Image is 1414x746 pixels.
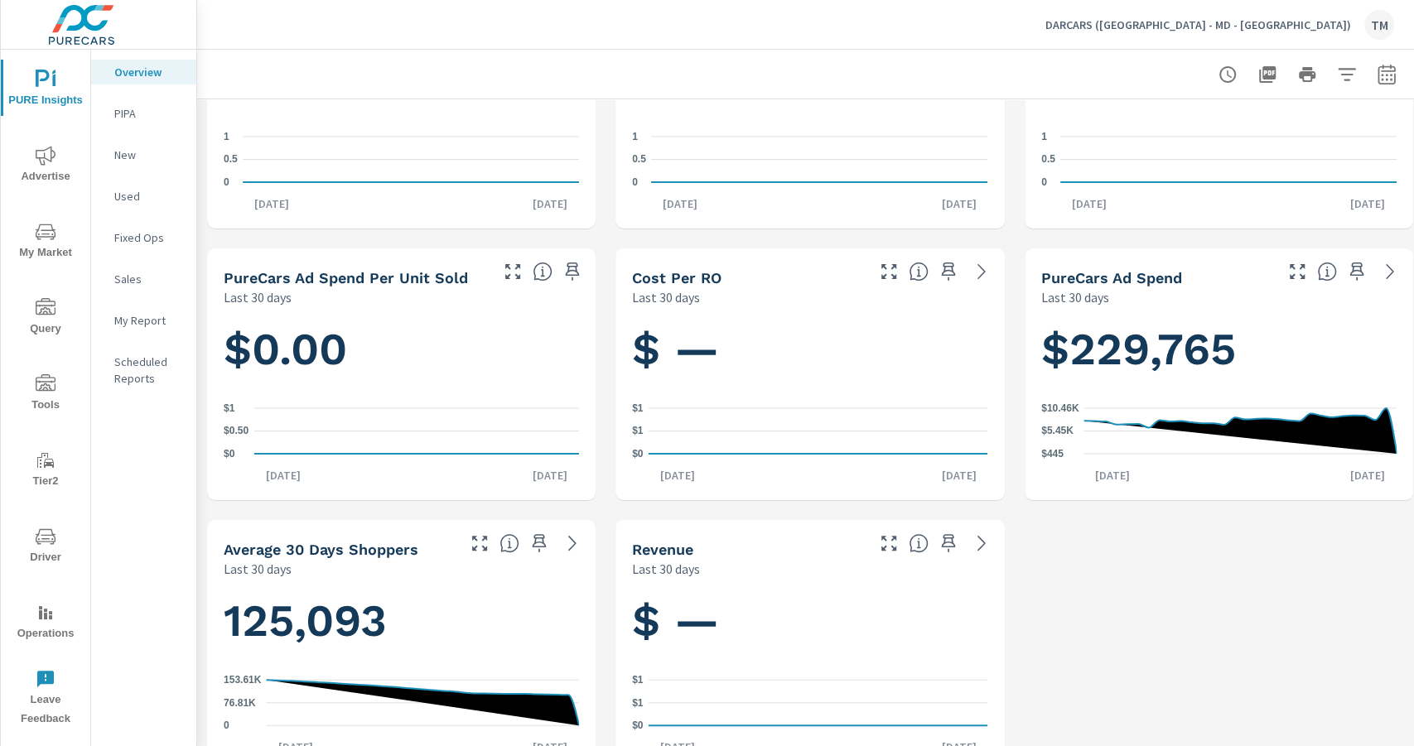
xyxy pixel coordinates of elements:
p: [DATE] [521,195,579,212]
span: PURE Insights [6,70,85,110]
span: Average cost incurred by the dealership from each Repair Order closed over the selected date rang... [909,262,929,282]
p: [DATE] [254,467,312,484]
div: Fixed Ops [91,225,196,250]
p: Last 30 days [224,559,292,579]
span: Save this to your personalized report [935,530,962,556]
p: [DATE] [1339,195,1397,212]
text: $0 [632,448,644,460]
h1: $ — [632,593,987,649]
p: Last 30 days [632,287,700,307]
div: TM [1364,10,1394,40]
span: Operations [6,603,85,643]
div: PIPA [91,101,196,126]
p: Last 30 days [224,287,292,307]
text: 0.5 [224,154,238,166]
span: Tier2 [6,450,85,491]
text: 0 [224,720,229,731]
text: $0 [224,448,235,460]
p: [DATE] [1060,195,1118,212]
p: My Report [114,312,183,329]
text: $5.45K [1041,426,1074,437]
p: Overview [114,64,183,80]
button: "Export Report to PDF" [1251,58,1284,91]
text: 0.5 [1041,154,1055,166]
p: [DATE] [651,195,709,212]
span: Leave Feedback [6,669,85,729]
p: [DATE] [649,467,707,484]
p: [DATE] [243,195,301,212]
text: $0.50 [224,426,249,437]
div: Overview [91,60,196,84]
text: $0 [632,720,644,731]
span: Tools [6,374,85,415]
span: My Market [6,222,85,262]
text: 0 [632,176,638,188]
text: 1 [224,131,229,142]
h5: Revenue [632,541,693,558]
div: nav menu [1,50,90,735]
p: [DATE] [521,467,579,484]
span: Save this to your personalized report [1344,258,1370,285]
div: My Report [91,308,196,333]
text: $10.46K [1041,402,1079,414]
a: See more details in report [968,530,995,556]
button: Make Fullscreen [1284,258,1310,285]
text: $1 [632,697,644,709]
button: Make Fullscreen [466,530,493,556]
a: See more details in report [1377,258,1403,285]
a: See more details in report [559,530,586,556]
div: Sales [91,267,196,291]
text: $1 [632,426,644,437]
p: Sales [114,271,183,287]
text: $1 [632,674,644,686]
div: Used [91,184,196,209]
span: Save this to your personalized report [935,258,962,285]
h1: $229,765 [1041,321,1397,378]
text: 0 [1041,176,1047,188]
span: Total cost of media for all PureCars channels for the selected dealership group over the selected... [1317,262,1337,282]
p: DARCARS ([GEOGRAPHIC_DATA] - MD - [GEOGRAPHIC_DATA]) [1045,17,1351,32]
text: 1 [632,131,638,142]
p: [DATE] [1339,467,1397,484]
p: PIPA [114,105,183,122]
span: Driver [6,527,85,567]
text: 153.61K [224,674,262,686]
h1: 125,093 [224,593,579,649]
a: See more details in report [968,258,995,285]
span: Query [6,298,85,339]
button: Make Fullscreen [876,530,902,556]
p: Scheduled Reports [114,354,183,387]
div: New [91,142,196,167]
span: Advertise [6,146,85,186]
div: Scheduled Reports [91,349,196,391]
text: $1 [632,402,644,414]
h1: $0.00 [224,321,579,378]
button: Select Date Range [1370,58,1403,91]
p: Last 30 days [1041,287,1109,307]
span: Total sales revenue over the selected date range. [Source: This data is sourced from the dealer’s... [909,533,929,553]
p: Last 30 days [632,559,700,579]
text: 1 [1041,131,1047,142]
p: [DATE] [1083,467,1141,484]
p: New [114,147,183,163]
text: 76.81K [224,697,256,709]
p: [DATE] [930,467,988,484]
h1: $ — [632,321,987,378]
span: A rolling 30 day total of daily Shoppers on the dealership website, averaged over the selected da... [499,533,519,553]
h5: Average 30 Days Shoppers [224,541,418,558]
button: Make Fullscreen [876,258,902,285]
text: 0.5 [632,154,646,166]
text: $445 [1041,448,1064,460]
p: Used [114,188,183,205]
p: [DATE] [930,195,988,212]
h5: Cost per RO [632,269,721,286]
text: $1 [224,402,235,414]
span: Save this to your personalized report [526,530,553,556]
p: Fixed Ops [114,229,183,246]
text: 0 [224,176,229,188]
h5: PureCars Ad Spend Per Unit Sold [224,269,468,286]
h5: PureCars Ad Spend [1041,269,1182,286]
